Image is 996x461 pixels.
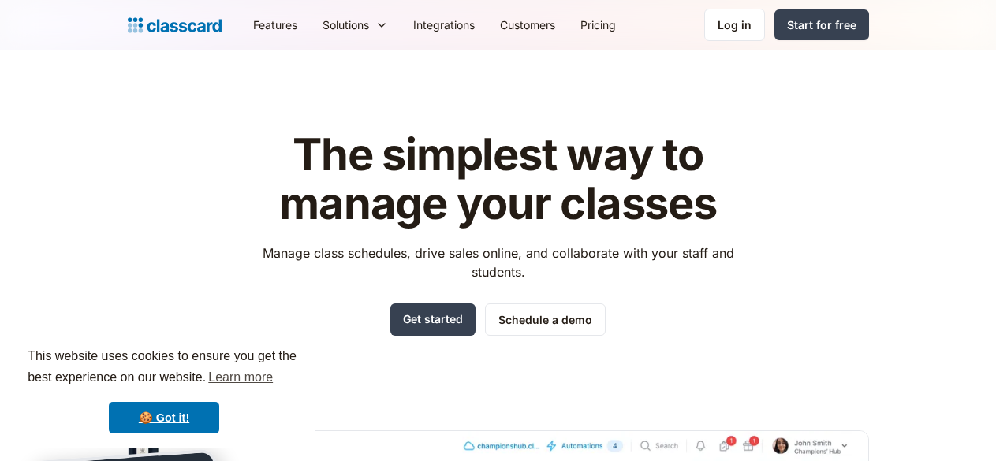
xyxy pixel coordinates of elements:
a: learn more about cookies [206,366,275,389]
div: Solutions [310,7,401,43]
span: This website uses cookies to ensure you get the best experience on our website. [28,347,300,389]
a: Integrations [401,7,487,43]
p: Manage class schedules, drive sales online, and collaborate with your staff and students. [248,244,748,281]
a: Log in [704,9,765,41]
h1: The simplest way to manage your classes [248,131,748,228]
a: Start for free [774,9,869,40]
a: Get started [390,303,476,336]
div: Solutions [323,17,369,33]
a: Features [241,7,310,43]
a: Customers [487,7,568,43]
div: Log in [718,17,752,33]
a: Pricing [568,7,629,43]
a: dismiss cookie message [109,402,219,433]
div: cookieconsent [13,332,315,448]
a: Schedule a demo [485,303,606,336]
div: Start for free [787,17,856,33]
a: Logo [128,14,222,36]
